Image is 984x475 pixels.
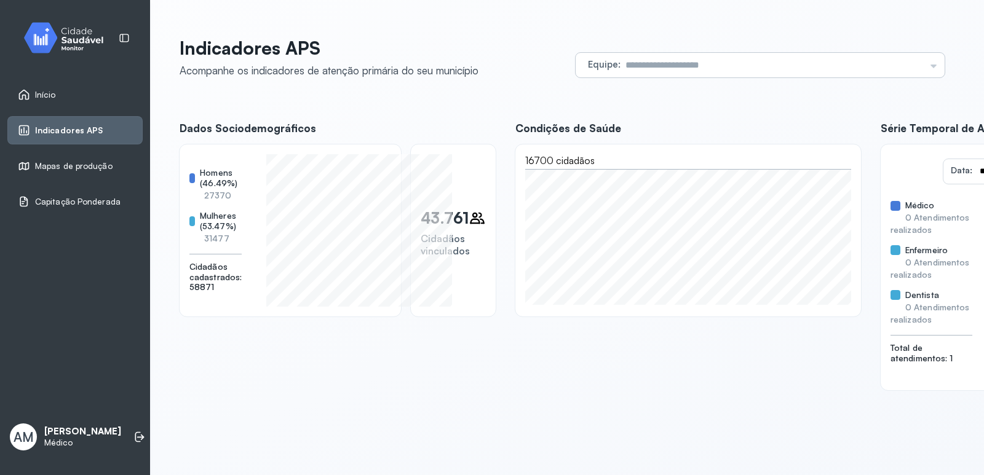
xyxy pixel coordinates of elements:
img: monitor.svg [13,20,124,56]
span: Condições de Saúde [515,122,861,135]
span: Dados Sociodemográficos [180,122,496,135]
span: Enfermeiro [905,245,948,256]
p: Médico [44,438,121,448]
p: [PERSON_NAME] [44,426,121,438]
span: 16700 cidadãos [525,154,595,167]
span: Médico [905,200,935,211]
span: Capitação Ponderada [35,197,121,207]
span: Cidadãos cadastrados: 58871 [189,262,242,293]
span: Equipe [588,58,618,70]
span: Homens (46.49%) [200,168,242,189]
a: Indicadores APS [18,124,132,136]
a: Início [18,88,132,101]
span: 27370 [204,190,232,200]
span: Dentista [905,290,939,300]
span: Indicadores APS [35,125,103,136]
span: 0 Atendimentos realizados [891,302,969,324]
a: Capitação Ponderada [18,195,132,208]
span: Data: [951,165,972,175]
div: Acompanhe os indicadores de atenção primária do seu município [180,64,478,77]
span: Mapas de produção [35,161,113,171]
span: 31477 [204,233,230,243]
span: 0 Atendimentos realizados [891,212,969,235]
span: Total de atendimentos: 1 [891,343,972,364]
span: 0 Atendimentos realizados [891,257,969,280]
span: AM [14,429,34,445]
a: Mapas de produção [18,160,132,172]
p: Indicadores APS [180,37,478,59]
span: Mulheres (53.47%) [200,211,242,232]
span: Início [35,90,56,100]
